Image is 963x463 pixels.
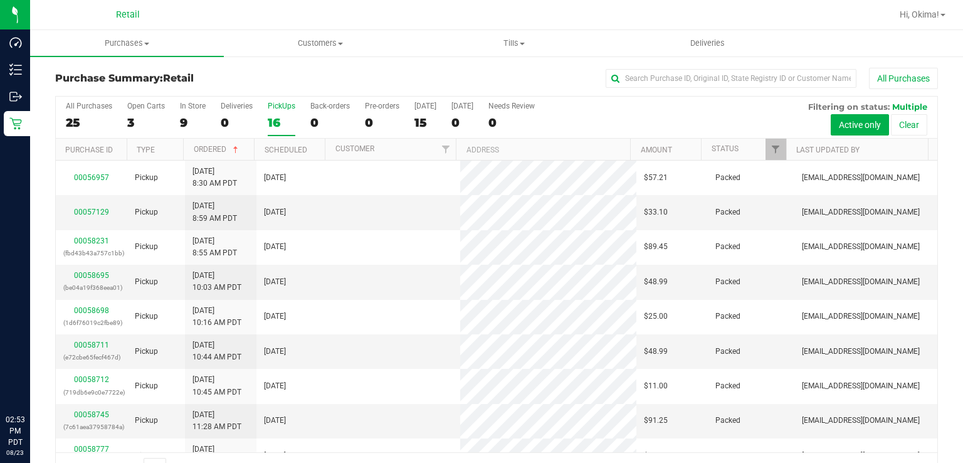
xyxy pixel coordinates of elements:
[418,38,610,49] span: Tills
[192,200,237,224] span: [DATE] 8:59 AM PDT
[192,305,241,329] span: [DATE] 10:16 AM PDT
[802,172,920,184] span: [EMAIL_ADDRESS][DOMAIN_NAME]
[831,114,889,136] button: Active only
[180,115,206,130] div: 9
[127,115,165,130] div: 3
[715,450,740,462] span: Packed
[435,139,456,160] a: Filter
[66,102,112,110] div: All Purchases
[65,146,113,154] a: Purchase ID
[74,271,109,280] a: 00058695
[264,415,286,427] span: [DATE]
[264,276,286,288] span: [DATE]
[192,166,237,189] span: [DATE] 8:30 AM PDT
[268,115,295,130] div: 16
[796,146,860,154] a: Last Updated By
[715,172,740,184] span: Packed
[673,38,742,49] span: Deliveries
[712,144,739,153] a: Status
[644,172,668,184] span: $57.21
[30,30,224,56] a: Purchases
[192,235,237,259] span: [DATE] 8:55 AM PDT
[641,146,672,154] a: Amount
[74,237,109,245] a: 00058231
[224,38,417,49] span: Customers
[192,270,241,294] span: [DATE] 10:03 AM PDT
[451,115,473,130] div: 0
[644,276,668,288] span: $48.99
[192,409,241,433] span: [DATE] 11:28 AM PDT
[264,206,286,218] span: [DATE]
[63,386,120,398] p: (719db6e9c0e7722e)
[192,339,241,363] span: [DATE] 10:44 AM PDT
[135,450,158,462] span: Pickup
[127,102,165,110] div: Open Carts
[264,380,286,392] span: [DATE]
[135,415,158,427] span: Pickup
[116,9,140,20] span: Retail
[802,346,920,358] span: [EMAIL_ADDRESS][DOMAIN_NAME]
[802,206,920,218] span: [EMAIL_ADDRESS][DOMAIN_NAME]
[365,102,399,110] div: Pre-orders
[74,445,109,454] a: 00058777
[264,450,286,462] span: [DATE]
[644,311,668,322] span: $25.00
[221,102,253,110] div: Deliveries
[268,102,295,110] div: PickUps
[802,415,920,427] span: [EMAIL_ADDRESS][DOMAIN_NAME]
[892,102,927,112] span: Multiple
[715,311,740,322] span: Packed
[63,351,120,363] p: (e72cbe65fecf467d)
[135,172,158,184] span: Pickup
[63,247,120,259] p: (fbd43b43a757c1bb)
[63,421,120,433] p: (7c61aea37958784a)
[611,30,804,56] a: Deliveries
[644,380,668,392] span: $11.00
[264,172,286,184] span: [DATE]
[63,282,120,294] p: (be04a19f368eea01)
[715,206,740,218] span: Packed
[644,241,668,253] span: $89.45
[74,306,109,315] a: 00058698
[802,241,920,253] span: [EMAIL_ADDRESS][DOMAIN_NAME]
[180,102,206,110] div: In Store
[74,341,109,349] a: 00058711
[644,346,668,358] span: $48.99
[13,363,50,400] iframe: Resource center
[891,114,927,136] button: Clear
[715,346,740,358] span: Packed
[802,276,920,288] span: [EMAIL_ADDRESS][DOMAIN_NAME]
[9,117,22,130] inline-svg: Retail
[135,276,158,288] span: Pickup
[644,415,668,427] span: $91.25
[9,63,22,76] inline-svg: Inventory
[766,139,786,160] a: Filter
[194,145,241,154] a: Ordered
[9,90,22,103] inline-svg: Outbound
[74,410,109,419] a: 00058745
[414,102,436,110] div: [DATE]
[135,206,158,218] span: Pickup
[264,346,286,358] span: [DATE]
[224,30,418,56] a: Customers
[715,276,740,288] span: Packed
[451,102,473,110] div: [DATE]
[900,9,939,19] span: Hi, Okima!
[74,173,109,182] a: 00056957
[192,374,241,398] span: [DATE] 10:45 AM PDT
[135,241,158,253] span: Pickup
[135,311,158,322] span: Pickup
[456,139,630,161] th: Address
[310,102,350,110] div: Back-orders
[644,206,668,218] span: $33.10
[606,69,856,88] input: Search Purchase ID, Original ID, State Registry ID or Customer Name...
[802,380,920,392] span: [EMAIL_ADDRESS][DOMAIN_NAME]
[135,380,158,392] span: Pickup
[644,450,668,462] span: $25.00
[55,73,349,84] h3: Purchase Summary:
[265,146,307,154] a: Scheduled
[808,102,890,112] span: Filtering on status:
[6,448,24,457] p: 08/23
[135,346,158,358] span: Pickup
[869,68,938,89] button: All Purchases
